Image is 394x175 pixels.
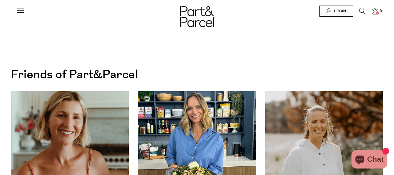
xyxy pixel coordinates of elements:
a: 8 [372,8,378,15]
h1: Friends of Part&Parcel [11,65,383,85]
span: Login [332,9,346,14]
img: Part&Parcel [180,6,214,27]
span: 8 [379,8,384,14]
inbox-online-store-chat: Shopify online store chat [350,150,389,170]
a: Login [319,6,353,17]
